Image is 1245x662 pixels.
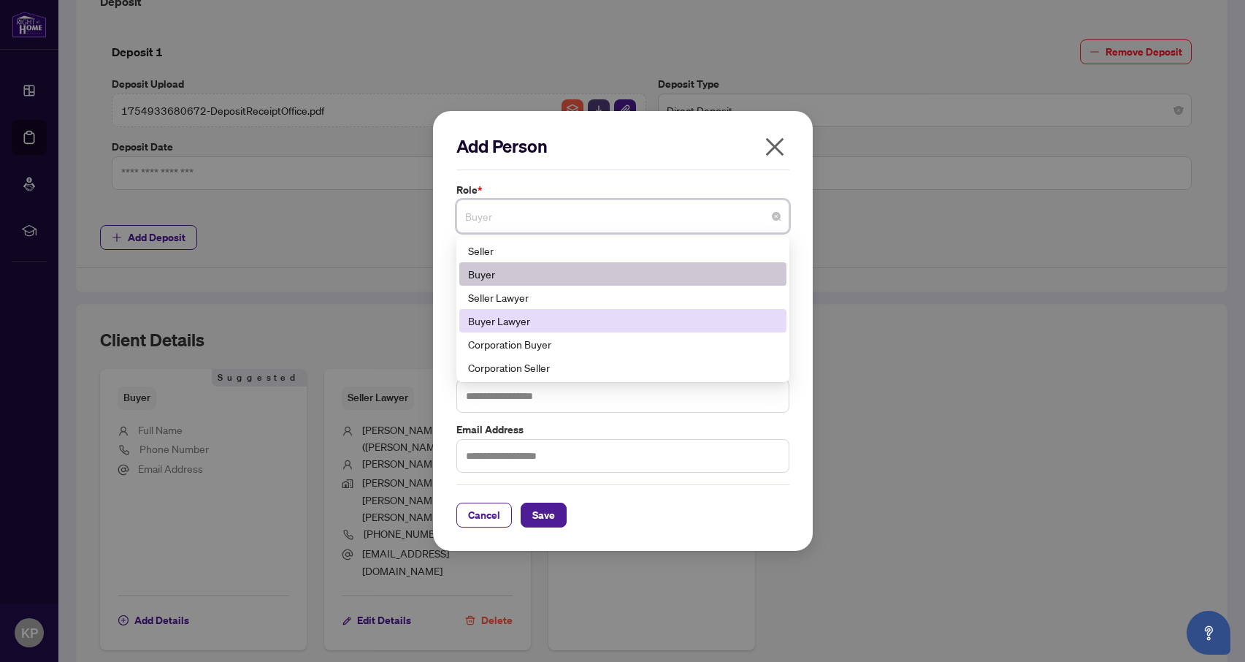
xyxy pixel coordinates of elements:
div: Seller Lawyer [468,289,778,305]
div: Buyer Lawyer [468,313,778,329]
h2: Add Person [456,134,789,158]
div: Corporation Buyer [459,332,786,356]
label: Email Address [456,422,789,438]
span: Buyer [465,202,781,230]
span: close-circle [772,212,781,221]
div: Buyer [468,266,778,282]
button: Cancel [456,503,512,528]
label: Role [456,182,789,198]
span: Cancel [468,503,500,527]
div: Seller Lawyer [459,286,786,309]
div: Buyer Lawyer [459,309,786,332]
button: Save [521,503,567,528]
div: Corporation Seller [459,356,786,379]
span: Save [532,503,555,527]
div: Seller [459,239,786,262]
span: close [763,135,786,159]
div: Seller [468,243,778,259]
div: Corporation Buyer [468,336,778,352]
div: Buyer [459,262,786,286]
div: Corporation Seller [468,359,778,376]
button: Open asap [1187,611,1230,655]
